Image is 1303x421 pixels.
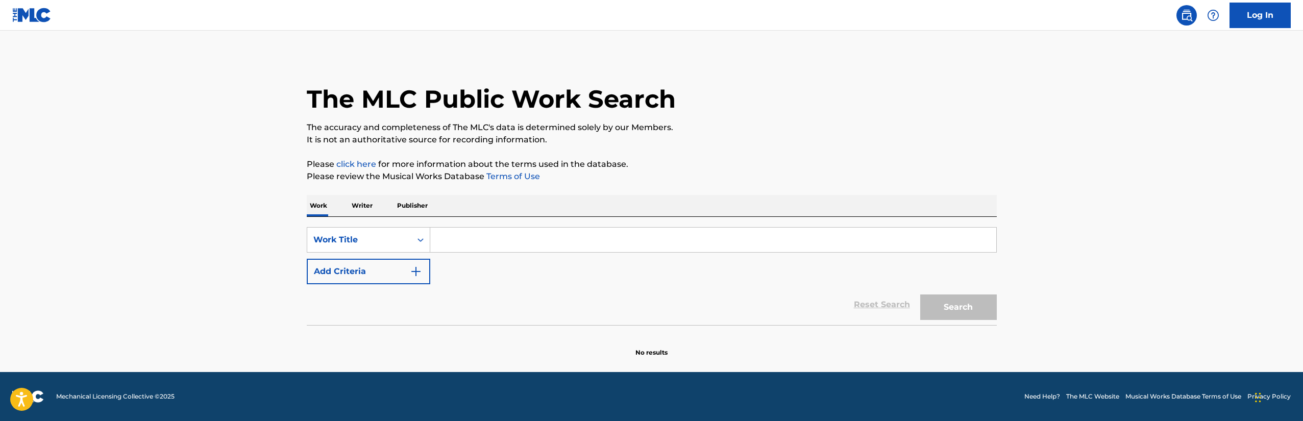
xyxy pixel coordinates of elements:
h1: The MLC Public Work Search [307,84,676,114]
a: Musical Works Database Terms of Use [1125,392,1241,401]
p: No results [635,336,668,357]
img: help [1207,9,1219,21]
p: Please for more information about the terms used in the database. [307,158,997,170]
img: MLC Logo [12,8,52,22]
div: Help [1203,5,1223,26]
a: click here [336,159,376,169]
button: Add Criteria [307,259,430,284]
p: Work [307,195,330,216]
p: It is not an authoritative source for recording information. [307,134,997,146]
a: Log In [1230,3,1291,28]
p: Publisher [394,195,431,216]
a: Need Help? [1024,392,1060,401]
form: Search Form [307,227,997,325]
div: Work Title [313,234,405,246]
img: search [1181,9,1193,21]
img: logo [12,390,44,403]
a: Terms of Use [484,171,540,181]
iframe: Chat Widget [1252,372,1303,421]
a: Privacy Policy [1247,392,1291,401]
a: Public Search [1176,5,1197,26]
p: Writer [349,195,376,216]
a: The MLC Website [1066,392,1119,401]
p: The accuracy and completeness of The MLC's data is determined solely by our Members. [307,121,997,134]
span: Mechanical Licensing Collective © 2025 [56,392,175,401]
img: 9d2ae6d4665cec9f34b9.svg [410,265,422,278]
p: Please review the Musical Works Database [307,170,997,183]
div: Drag [1255,382,1261,413]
